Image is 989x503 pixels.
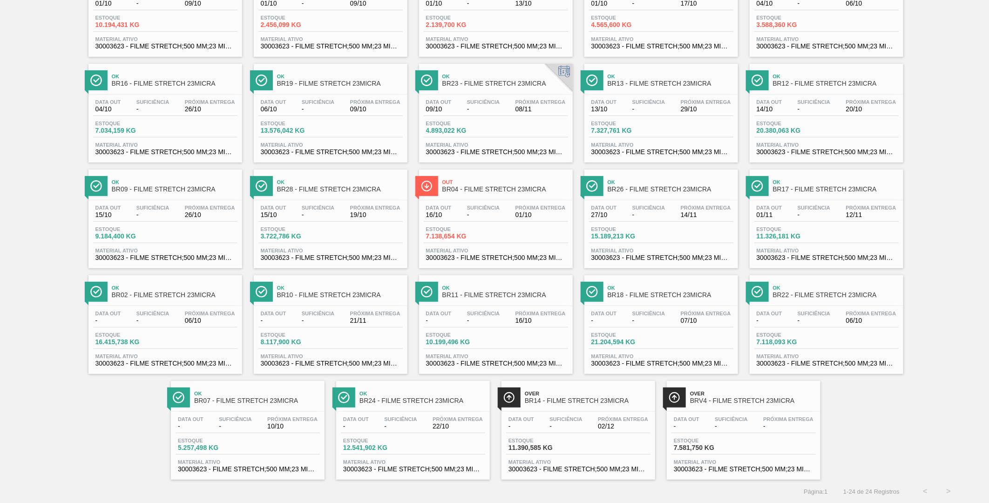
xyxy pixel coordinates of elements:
span: BR13 - FILME STRETCH 23MICRA [608,80,733,87]
span: Data out [95,311,121,316]
span: 30003623 - FILME STRETCH;500 MM;23 MICRA;;HISTRETCH [95,360,235,367]
span: 3.588,360 KG [757,21,822,28]
a: ÍconeOkBR28 - FILME STRETCH 23MICRAData out15/10Suficiência-Próxima Entrega19/10Estoque3.722,786 ... [247,163,412,268]
span: Material ativo [757,248,896,253]
img: Ícone [256,286,267,298]
span: Material ativo [591,353,731,359]
span: Ok [773,285,899,291]
span: BR26 - FILME STRETCH 23MICRA [608,186,733,193]
span: 08/11 [515,106,566,113]
span: Material ativo [95,142,235,148]
span: Ok [112,74,237,79]
span: 30003623 - FILME STRETCH;500 MM;23 MICRA;;HISTRETCH [757,360,896,367]
span: Estoque [95,332,161,338]
span: Ok [277,179,403,185]
span: Material ativo [426,142,566,148]
span: Suficiência [302,99,334,105]
span: - [261,317,286,324]
span: Data out [591,99,617,105]
span: BR16 - FILME STRETCH 23MICRA [112,80,237,87]
span: Estoque [261,332,326,338]
span: Ok [773,74,899,79]
a: ÍconeOverBR14 - FILME STRETCH 23MICRAData out-Suficiência-Próxima Entrega02/12Estoque11.390,585 K... [494,374,660,480]
span: BR10 - FILME STRETCH 23MICRA [277,292,403,299]
span: Material ativo [757,353,896,359]
span: Suficiência [798,99,830,105]
span: Estoque [591,121,657,126]
span: 16/10 [426,211,452,218]
span: - [136,317,169,324]
span: Data out [757,205,782,211]
span: BR17 - FILME STRETCH 23MICRA [773,186,899,193]
span: Data out [426,311,452,316]
span: Estoque [95,121,161,126]
span: 12.541,902 KG [343,444,408,451]
span: BR23 - FILME STRETCH 23MICRA [442,80,568,87]
span: - [219,423,251,430]
span: Ok [277,74,403,79]
span: Material ativo [508,459,648,465]
span: Próxima Entrega [350,99,400,105]
button: > [937,480,960,503]
span: 30003623 - FILME STRETCH;500 MM;23 MICRA;;HISTRETCH [508,466,648,473]
span: 09/10 [350,106,400,113]
span: BR14 - FILME STRETCH 23MICRA [525,397,650,404]
span: - [302,211,334,218]
span: Suficiência [632,311,665,316]
a: ÍconeOkBR18 - FILME STRETCH 23MICRAData out-Suficiência-Próxima Entrega07/10Estoque21.204,594 KGM... [577,268,743,374]
span: Data out [591,205,617,211]
span: - [549,423,582,430]
span: Próxima Entrega [681,205,731,211]
span: Material ativo [261,142,400,148]
span: 3.722,786 KG [261,233,326,240]
span: - [798,211,830,218]
span: 30003623 - FILME STRETCH;500 MM;23 MICRA;;HISTRETCH [178,466,318,473]
span: 20/10 [846,106,896,113]
img: Ícone [752,180,763,192]
span: Data out [426,99,452,105]
span: Estoque [343,438,408,443]
img: Ícone [503,392,515,403]
span: 19/10 [350,211,400,218]
span: Próxima Entrega [846,311,896,316]
span: 12/11 [846,211,896,218]
span: Próxima Entrega [185,99,235,105]
span: Estoque [95,226,161,232]
span: Suficiência [549,416,582,422]
span: - [508,423,534,430]
span: - [757,317,782,324]
span: Material ativo [426,36,566,42]
span: - [591,317,617,324]
span: BR02 - FILME STRETCH 23MICRA [112,292,237,299]
span: - [632,317,665,324]
span: Material ativo [95,36,235,42]
span: Suficiência [136,205,169,211]
span: Ok [608,179,733,185]
span: Estoque [426,121,491,126]
img: Ícone [421,286,433,298]
span: 30003623 - FILME STRETCH;500 MM;23 MICRA;;HISTRETCH [757,149,896,156]
span: Suficiência [798,311,830,316]
span: Estoque [261,15,326,20]
span: 13.576,042 KG [261,127,326,134]
span: - [763,423,813,430]
img: Ícone [752,286,763,298]
span: 30003623 - FILME STRETCH;500 MM;23 MICRA;;HISTRETCH [591,149,731,156]
span: Material ativo [178,459,318,465]
span: 30003623 - FILME STRETCH;500 MM;23 MICRA;;HISTRETCH [261,43,400,50]
span: - [674,423,699,430]
span: 30003623 - FILME STRETCH;500 MM;23 MICRA;;HISTRETCH [674,466,813,473]
span: 10.194,431 KG [95,21,161,28]
span: Ok [608,74,733,79]
span: 30003623 - FILME STRETCH;500 MM;23 MICRA;;HISTRETCH [591,360,731,367]
span: Ok [359,391,485,396]
span: Data out [508,416,534,422]
a: ÍconeOkBR07 - FILME STRETCH 23MICRAData out-Suficiência-Próxima Entrega10/10Estoque5.257,498 KGMa... [164,374,329,480]
span: Material ativo [591,248,731,253]
span: Material ativo [757,142,896,148]
span: Material ativo [95,353,235,359]
span: 5.257,498 KG [178,444,243,451]
span: 1 - 24 de 24 Registros [842,488,900,495]
span: - [178,423,203,430]
span: Data out [757,311,782,316]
